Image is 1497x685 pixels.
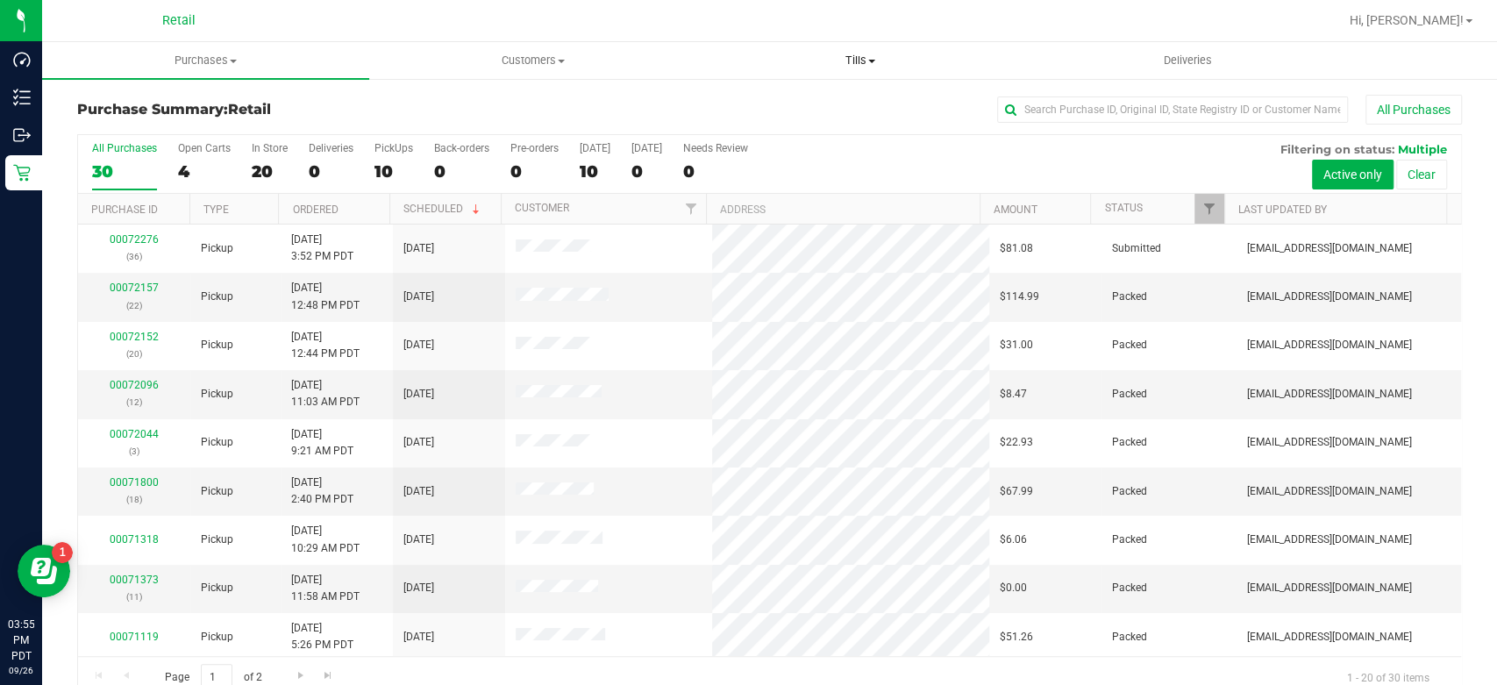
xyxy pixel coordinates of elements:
[1024,42,1351,79] a: Deliveries
[110,282,159,294] a: 00072157
[77,102,538,118] h3: Purchase Summary:
[1396,160,1447,189] button: Clear
[403,580,434,596] span: [DATE]
[677,194,706,224] a: Filter
[201,240,233,257] span: Pickup
[42,53,369,68] span: Purchases
[110,233,159,246] a: 00072276
[203,203,229,216] a: Type
[1112,483,1147,500] span: Packed
[89,248,180,265] p: (36)
[403,289,434,305] span: [DATE]
[309,161,353,182] div: 0
[1112,289,1147,305] span: Packed
[631,161,662,182] div: 0
[1000,289,1039,305] span: $114.99
[201,483,233,500] span: Pickup
[403,337,434,353] span: [DATE]
[1105,202,1143,214] a: Status
[994,203,1037,216] a: Amount
[13,164,31,182] inline-svg: Retail
[291,523,360,556] span: [DATE] 10:29 AM PDT
[683,161,748,182] div: 0
[510,142,559,154] div: Pre-orders
[403,240,434,257] span: [DATE]
[403,483,434,500] span: [DATE]
[201,532,233,548] span: Pickup
[291,475,353,508] span: [DATE] 2:40 PM PDT
[18,545,70,597] iframe: Resource center
[1140,53,1236,68] span: Deliveries
[1000,240,1033,257] span: $81.08
[13,126,31,144] inline-svg: Outbound
[178,142,231,154] div: Open Carts
[1112,386,1147,403] span: Packed
[1365,95,1462,125] button: All Purchases
[252,161,288,182] div: 20
[1112,532,1147,548] span: Packed
[1247,337,1412,353] span: [EMAIL_ADDRESS][DOMAIN_NAME]
[1280,142,1394,156] span: Filtering on status:
[1247,483,1412,500] span: [EMAIL_ADDRESS][DOMAIN_NAME]
[13,51,31,68] inline-svg: Dashboard
[510,161,559,182] div: 0
[1112,629,1147,646] span: Packed
[52,542,73,563] iframe: Resource center unread badge
[1000,337,1033,353] span: $31.00
[89,394,180,410] p: (12)
[403,203,483,215] a: Scheduled
[1112,580,1147,596] span: Packed
[403,532,434,548] span: [DATE]
[291,280,360,313] span: [DATE] 12:48 PM PDT
[252,142,288,154] div: In Store
[42,42,369,79] a: Purchases
[1194,194,1223,224] a: Filter
[291,426,353,460] span: [DATE] 9:21 AM PDT
[580,142,610,154] div: [DATE]
[374,142,413,154] div: PickUps
[1000,483,1033,500] span: $67.99
[1247,532,1412,548] span: [EMAIL_ADDRESS][DOMAIN_NAME]
[110,533,159,546] a: 00071318
[201,629,233,646] span: Pickup
[201,434,233,451] span: Pickup
[228,101,271,118] span: Retail
[631,142,662,154] div: [DATE]
[434,161,489,182] div: 0
[403,434,434,451] span: [DATE]
[997,96,1348,123] input: Search Purchase ID, Original ID, State Registry ID or Customer Name...
[1247,434,1412,451] span: [EMAIL_ADDRESS][DOMAIN_NAME]
[110,379,159,391] a: 00072096
[1312,160,1394,189] button: Active only
[374,161,413,182] div: 10
[1247,580,1412,596] span: [EMAIL_ADDRESS][DOMAIN_NAME]
[697,42,1024,79] a: Tills
[580,161,610,182] div: 10
[1000,386,1027,403] span: $8.47
[291,232,353,265] span: [DATE] 3:52 PM PDT
[1000,629,1033,646] span: $51.26
[1247,386,1412,403] span: [EMAIL_ADDRESS][DOMAIN_NAME]
[1000,580,1027,596] span: $0.00
[1247,240,1412,257] span: [EMAIL_ADDRESS][DOMAIN_NAME]
[89,589,180,605] p: (11)
[91,203,158,216] a: Purchase ID
[8,617,34,664] p: 03:55 PM PDT
[403,629,434,646] span: [DATE]
[92,161,157,182] div: 30
[110,476,159,489] a: 00071800
[89,346,180,362] p: (20)
[8,664,34,677] p: 09/26
[201,386,233,403] span: Pickup
[201,337,233,353] span: Pickup
[291,572,360,605] span: [DATE] 11:58 AM PDT
[1000,532,1027,548] span: $6.06
[178,161,231,182] div: 4
[162,13,196,28] span: Retail
[89,491,180,508] p: (18)
[1398,142,1447,156] span: Multiple
[291,377,360,410] span: [DATE] 11:03 AM PDT
[1247,629,1412,646] span: [EMAIL_ADDRESS][DOMAIN_NAME]
[201,289,233,305] span: Pickup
